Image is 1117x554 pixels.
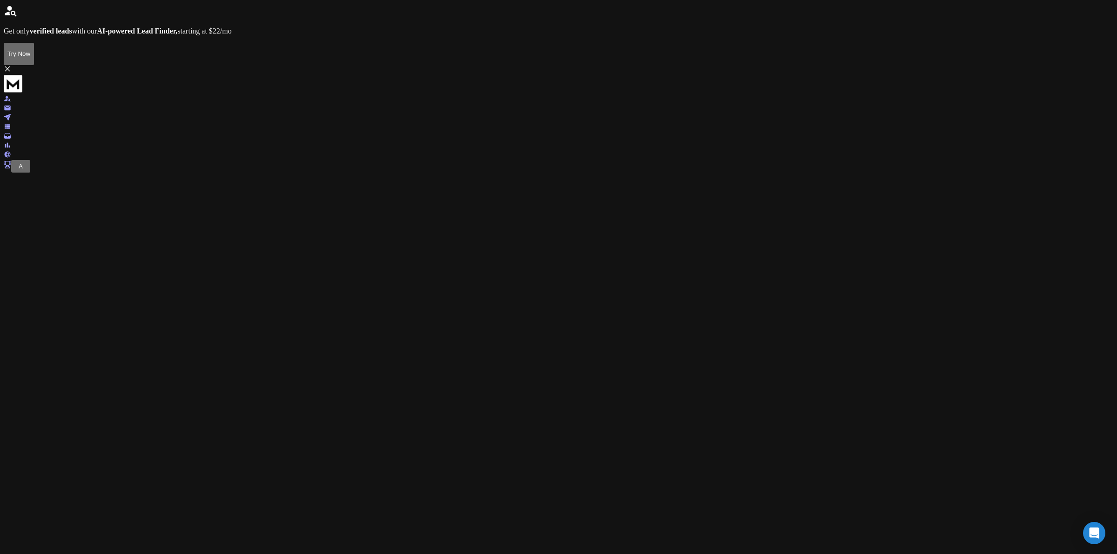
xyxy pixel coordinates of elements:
strong: verified leads [30,27,72,35]
p: Get only with our starting at $22/mo [4,27,1113,35]
strong: AI-powered Lead Finder, [97,27,177,35]
img: logo [4,74,22,93]
p: Try Now [7,50,30,57]
span: A [19,163,23,170]
button: A [11,160,30,173]
div: Open Intercom Messenger [1083,522,1105,544]
button: A [15,161,27,171]
button: Try Now [4,43,34,65]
